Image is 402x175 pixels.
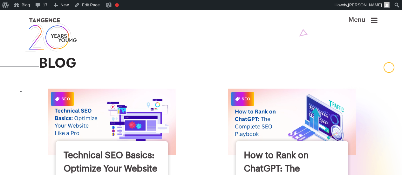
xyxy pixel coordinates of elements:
img: logo SVG [25,17,78,53]
img: Category Icon [55,97,59,101]
span: SEO [51,92,74,106]
h2: blog [39,56,378,71]
span: SEO [231,92,254,106]
img: Technical SEO Basics: Optimize Your Website Like a Pro [48,89,176,155]
img: Category Icon [235,97,240,101]
img: How to Rank on ChatGPT: The Complete SEO Playbook [228,89,356,155]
